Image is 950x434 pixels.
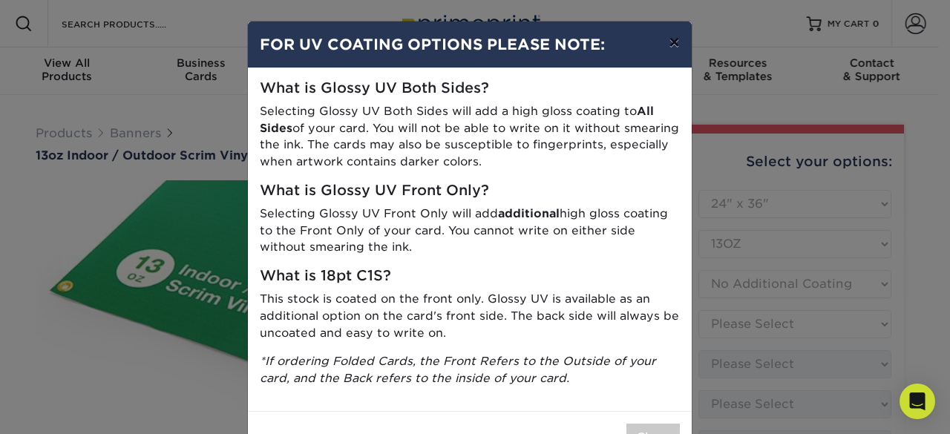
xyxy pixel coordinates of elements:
p: Selecting Glossy UV Both Sides will add a high gloss coating to of your card. You will not be abl... [260,103,680,171]
p: Selecting Glossy UV Front Only will add high gloss coating to the Front Only of your card. You ca... [260,206,680,256]
p: This stock is coated on the front only. Glossy UV is available as an additional option on the car... [260,291,680,341]
strong: additional [498,206,560,220]
h5: What is 18pt C1S? [260,268,680,285]
h4: FOR UV COATING OPTIONS PLEASE NOTE: [260,33,680,56]
strong: All Sides [260,104,654,135]
button: × [657,22,691,63]
h5: What is Glossy UV Front Only? [260,183,680,200]
h5: What is Glossy UV Both Sides? [260,80,680,97]
i: *If ordering Folded Cards, the Front Refers to the Outside of your card, and the Back refers to t... [260,354,656,385]
div: Open Intercom Messenger [900,384,935,419]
